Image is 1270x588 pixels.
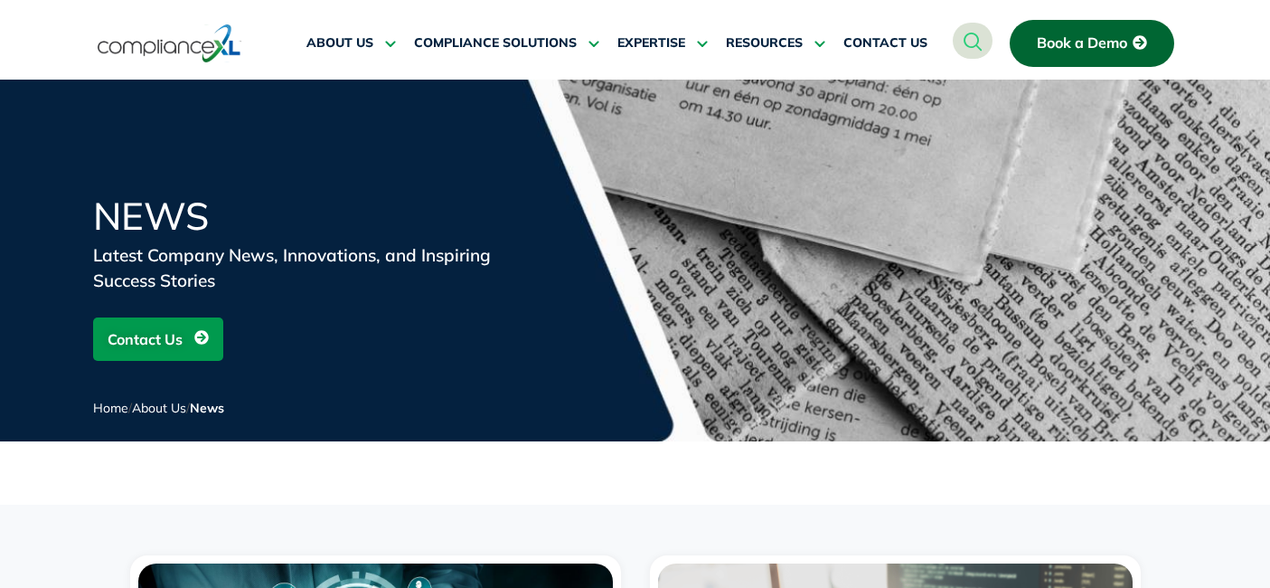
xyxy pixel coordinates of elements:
img: logo-one.svg [98,23,241,64]
a: About Us [132,400,186,416]
span: EXPERTISE [617,35,685,52]
a: RESOURCES [726,22,825,65]
span: COMPLIANCE SOLUTIONS [414,35,577,52]
span: / / [93,400,224,416]
div: Latest Company News, Innovations, and Inspiring Success Stories [93,242,527,293]
span: CONTACT US [843,35,927,52]
a: EXPERTISE [617,22,708,65]
a: navsearch-button [953,23,992,59]
span: Book a Demo [1037,35,1127,52]
h1: News [93,197,527,235]
span: News [190,400,224,416]
span: Contact Us [108,322,183,356]
a: Contact Us [93,318,223,361]
a: Home [93,400,128,416]
a: ABOUT US [306,22,396,65]
span: RESOURCES [726,35,803,52]
span: ABOUT US [306,35,373,52]
a: Book a Demo [1010,20,1174,67]
a: CONTACT US [843,22,927,65]
a: COMPLIANCE SOLUTIONS [414,22,599,65]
